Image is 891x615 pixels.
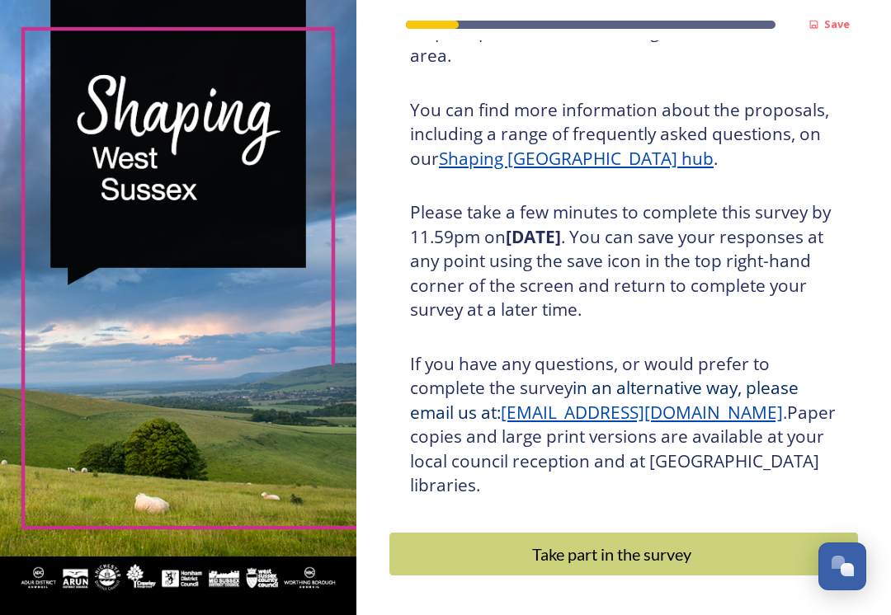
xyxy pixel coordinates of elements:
[410,98,837,171] h3: You can find more information about the proposals, including a range of frequently asked question...
[410,352,837,498] h3: If you have any questions, or would prefer to complete the survey Paper copies and large print ve...
[824,16,850,31] strong: Save
[439,147,714,170] a: Shaping [GEOGRAPHIC_DATA] hub
[506,225,561,248] strong: [DATE]
[410,376,803,424] span: in an alternative way, please email us at:
[501,401,783,424] a: [EMAIL_ADDRESS][DOMAIN_NAME]
[398,542,825,566] div: Take part in the survey
[783,401,787,424] span: .
[410,200,837,322] h3: Please take a few minutes to complete this survey by 11.59pm on . You can save your responses at ...
[389,533,858,575] button: Continue
[818,542,866,590] button: Open Chat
